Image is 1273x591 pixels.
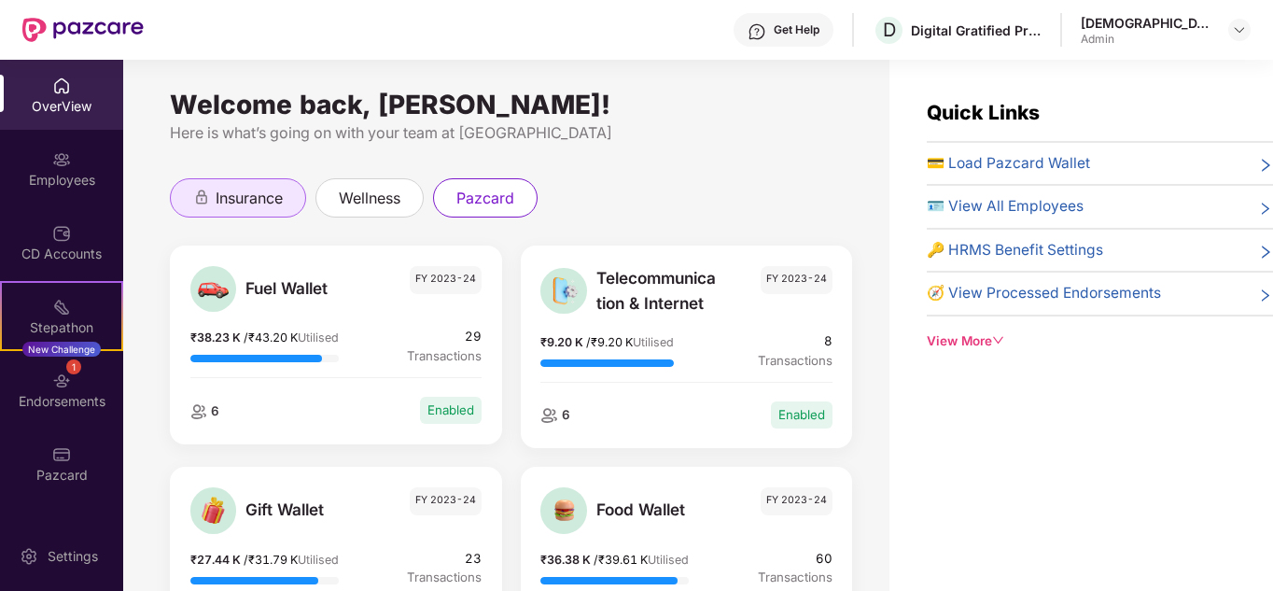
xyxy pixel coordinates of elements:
[420,397,482,424] div: Enabled
[22,342,101,357] div: New Challenge
[748,22,766,41] img: svg+xml;base64,PHN2ZyBpZD0iSGVscC0zMngzMiIgeG1sbnM9Imh0dHA6Ly93d3cudzMub3JnLzIwMDAvc3ZnIiB3aWR0aD...
[927,331,1273,351] div: View More
[52,298,71,317] img: svg+xml;base64,PHN2ZyB4bWxucz0iaHR0cDovL3d3dy53My5vcmcvMjAwMC9zdmciIHdpZHRoPSIyMSIgaGVpZ2h0PSIyMC...
[758,568,832,587] span: Transactions
[1081,32,1211,47] div: Admin
[927,195,1084,218] span: 🪪 View All Employees
[758,331,832,351] span: 8
[758,549,832,569] span: 60
[911,21,1042,39] div: Digital Gratified Private Limited
[758,351,832,371] span: Transactions
[245,276,370,302] span: Fuel Wallet
[52,372,71,390] img: svg+xml;base64,PHN2ZyBpZD0iRW5kb3JzZW1lbnRzIiB4bWxucz0iaHR0cDovL3d3dy53My5vcmcvMjAwMC9zdmciIHdpZH...
[883,19,896,41] span: D
[298,331,339,345] span: Utilised
[1258,286,1273,304] span: right
[244,553,298,567] span: / ₹31.79 K
[648,553,689,567] span: Utilised
[596,266,720,317] span: Telecommunication & Internet
[298,553,339,567] span: Utilised
[245,498,370,523] span: Gift Wallet
[596,498,720,523] span: Food Wallet
[547,494,581,528] img: Food Wallet
[594,553,648,567] span: / ₹39.61 K
[216,187,283,210] span: insurance
[190,553,244,567] span: ₹27.44 K
[1258,243,1273,261] span: right
[207,403,219,418] span: 6
[410,266,482,294] span: FY 2023-24
[927,239,1103,261] span: 🔑 HRMS Benefit Settings
[52,445,71,464] img: svg+xml;base64,PHN2ZyBpZD0iUGF6Y2FyZCIgeG1sbnM9Imh0dHA6Ly93d3cudzMub3JnLzIwMDAvc3ZnIiB3aWR0aD0iMj...
[1258,156,1273,175] span: right
[52,224,71,243] img: svg+xml;base64,PHN2ZyBpZD0iQ0RfQWNjb3VudHMiIGRhdGEtbmFtZT0iQ0QgQWNjb3VudHMiIHhtbG5zPSJodHRwOi8vd3...
[633,335,674,349] span: Utilised
[456,187,514,210] span: pazcard
[407,549,482,569] span: 23
[407,327,482,346] span: 29
[22,18,144,42] img: New Pazcare Logo
[339,187,400,210] span: wellness
[540,408,557,423] img: employeeIcon
[1081,14,1211,32] div: [DEMOGRAPHIC_DATA][PERSON_NAME]
[66,359,81,374] div: 1
[407,346,482,366] span: Transactions
[540,335,586,349] span: ₹9.20 K
[2,318,121,337] div: Stepathon
[927,152,1090,175] span: 💳 Load Pazcard Wallet
[927,101,1040,124] span: Quick Links
[170,121,852,145] div: Here is what’s going on with your team at [GEOGRAPHIC_DATA]
[992,334,1005,347] span: down
[410,487,482,515] span: FY 2023-24
[196,273,230,306] img: Fuel Wallet
[170,97,852,112] div: Welcome back, [PERSON_NAME]!
[196,494,230,528] img: Gift Wallet
[42,547,104,566] div: Settings
[190,404,207,419] img: employeeIcon
[52,77,71,95] img: svg+xml;base64,PHN2ZyBpZD0iSG9tZSIgeG1sbnM9Imh0dHA6Ly93d3cudzMub3JnLzIwMDAvc3ZnIiB3aWR0aD0iMjAiIG...
[586,335,633,349] span: / ₹9.20 K
[52,150,71,169] img: svg+xml;base64,PHN2ZyBpZD0iRW1wbG95ZWVzIiB4bWxucz0iaHR0cDovL3d3dy53My5vcmcvMjAwMC9zdmciIHdpZHRoPS...
[1258,199,1273,218] span: right
[774,22,819,37] div: Get Help
[244,331,298,345] span: / ₹43.20 K
[407,568,482,587] span: Transactions
[547,274,581,308] img: Telecommunication & Internet
[927,282,1161,304] span: 🧭 View Processed Endorsements
[761,266,832,294] span: FY 2023-24
[771,401,832,429] div: Enabled
[20,547,38,566] img: svg+xml;base64,PHN2ZyBpZD0iU2V0dGluZy0yMHgyMCIgeG1sbnM9Imh0dHA6Ly93d3cudzMub3JnLzIwMDAvc3ZnIiB3aW...
[1232,22,1247,37] img: svg+xml;base64,PHN2ZyBpZD0iRHJvcGRvd24tMzJ4MzIiIHhtbG5zPSJodHRwOi8vd3d3LnczLm9yZy8yMDAwL3N2ZyIgd2...
[193,189,210,205] div: animation
[540,553,594,567] span: ₹36.38 K
[558,407,570,422] span: 6
[190,331,244,345] span: ₹38.23 K
[761,487,832,515] span: FY 2023-24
